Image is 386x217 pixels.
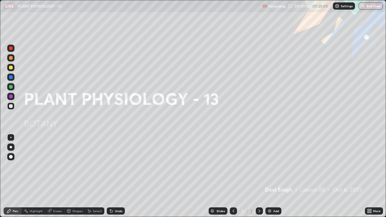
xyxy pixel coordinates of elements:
div: 2 [250,208,253,214]
p: LIVE [5,4,14,8]
div: Slides [217,209,225,212]
div: Add [273,209,279,212]
div: Undo [115,209,122,212]
div: Shapes [72,209,83,212]
div: 2 [239,209,245,213]
button: End Class [359,2,383,10]
div: Pen [13,209,18,212]
p: PLANT PHYSIOLOGY - 13 [18,4,62,8]
img: end-class-cross [361,4,365,8]
img: add-slide-button [267,209,272,213]
div: More [373,209,381,212]
div: Select [93,209,102,212]
div: / [247,209,248,213]
img: class-settings-icons [335,4,340,8]
p: Settings [341,5,353,8]
img: recording.375f2c34.svg [262,4,267,8]
div: Highlight [30,209,43,212]
p: Recording [268,4,285,8]
div: Eraser [53,209,62,212]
